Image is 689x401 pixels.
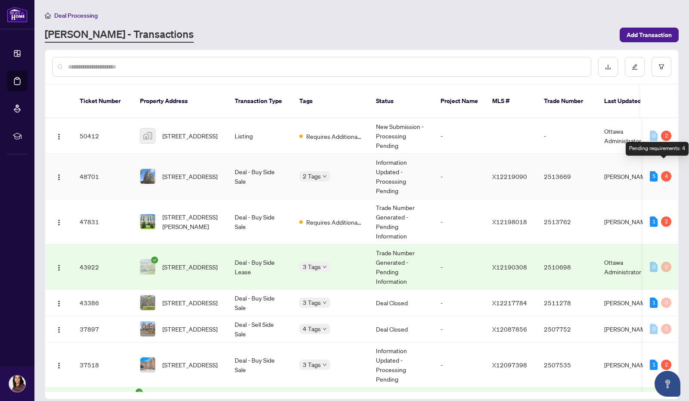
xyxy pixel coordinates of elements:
[228,199,292,244] td: Deal - Buy Side Sale
[56,264,62,271] img: Logo
[140,357,155,372] img: thumbnail-img
[625,57,645,77] button: edit
[597,316,662,342] td: [PERSON_NAME]
[228,316,292,342] td: Deal - Sell Side Sale
[303,298,321,307] span: 3 Tags
[73,85,133,118] th: Ticket Number
[52,215,66,229] button: Logo
[323,327,327,331] span: down
[140,295,155,310] img: thumbnail-img
[306,132,362,141] span: Requires Additional Docs
[537,342,597,388] td: 2507535
[136,388,143,395] span: check-circle
[537,199,597,244] td: 2513762
[620,28,679,42] button: Add Transaction
[537,316,597,342] td: 2507752
[492,218,527,226] span: X12198018
[292,85,369,118] th: Tags
[73,199,133,244] td: 47831
[162,131,217,141] span: [STREET_ADDRESS]
[537,118,597,154] td: -
[661,324,671,334] div: 0
[52,358,66,372] button: Logo
[162,298,217,307] span: [STREET_ADDRESS]
[303,324,321,334] span: 4 Tags
[228,154,292,199] td: Deal - Buy Side Sale
[434,199,485,244] td: -
[140,260,155,274] img: thumbnail-img
[56,300,62,307] img: Logo
[162,262,217,272] span: [STREET_ADDRESS]
[650,216,658,227] div: 1
[434,118,485,154] td: -
[7,6,28,22] img: logo
[650,298,658,308] div: 1
[73,290,133,316] td: 43386
[369,154,434,199] td: Information Updated - Processing Pending
[228,244,292,290] td: Deal - Buy Side Lease
[228,118,292,154] td: Listing
[597,199,662,244] td: [PERSON_NAME]
[45,13,51,19] span: home
[140,214,155,229] img: thumbnail-img
[434,316,485,342] td: -
[485,85,537,118] th: MLS #
[650,360,658,370] div: 1
[492,263,527,271] span: X12190308
[162,212,221,231] span: [STREET_ADDRESS][PERSON_NAME]
[626,142,689,156] div: Pending requirements: 4
[650,324,658,334] div: 0
[598,57,618,77] button: download
[303,360,321,370] span: 3 Tags
[537,290,597,316] td: 2511278
[140,128,155,143] img: thumbnail-img
[632,64,638,70] span: edit
[492,172,527,180] span: X12219090
[597,85,662,118] th: Last Updated By
[650,262,658,272] div: 0
[650,171,658,182] div: 5
[52,129,66,143] button: Logo
[162,172,217,181] span: [STREET_ADDRESS]
[597,244,662,290] td: Ottawa Administrator
[652,57,671,77] button: filter
[650,131,658,141] div: 0
[658,64,664,70] span: filter
[655,371,680,397] button: Open asap
[661,262,671,272] div: 0
[303,262,321,272] span: 3 Tags
[73,154,133,199] td: 48701
[597,154,662,199] td: [PERSON_NAME]
[54,12,98,19] span: Deal Processing
[661,216,671,227] div: 2
[323,363,327,367] span: down
[434,244,485,290] td: -
[661,171,671,182] div: 4
[162,360,217,370] span: [STREET_ADDRESS]
[661,360,671,370] div: 2
[73,118,133,154] td: 50412
[140,169,155,184] img: thumbnail-img
[369,316,434,342] td: Deal Closed
[369,85,434,118] th: Status
[52,260,66,274] button: Logo
[492,299,527,307] span: X12217784
[605,64,611,70] span: download
[661,298,671,308] div: 0
[537,154,597,199] td: 2513669
[537,85,597,118] th: Trade Number
[369,290,434,316] td: Deal Closed
[228,85,292,118] th: Transaction Type
[661,131,671,141] div: 2
[434,342,485,388] td: -
[56,362,62,369] img: Logo
[323,265,327,269] span: down
[537,244,597,290] td: 2510698
[597,118,662,154] td: Ottawa Administrator
[140,322,155,336] img: thumbnail-img
[162,324,217,334] span: [STREET_ADDRESS]
[52,169,66,183] button: Logo
[9,376,25,392] img: Profile Icon
[73,316,133,342] td: 37897
[228,290,292,316] td: Deal - Buy Side Sale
